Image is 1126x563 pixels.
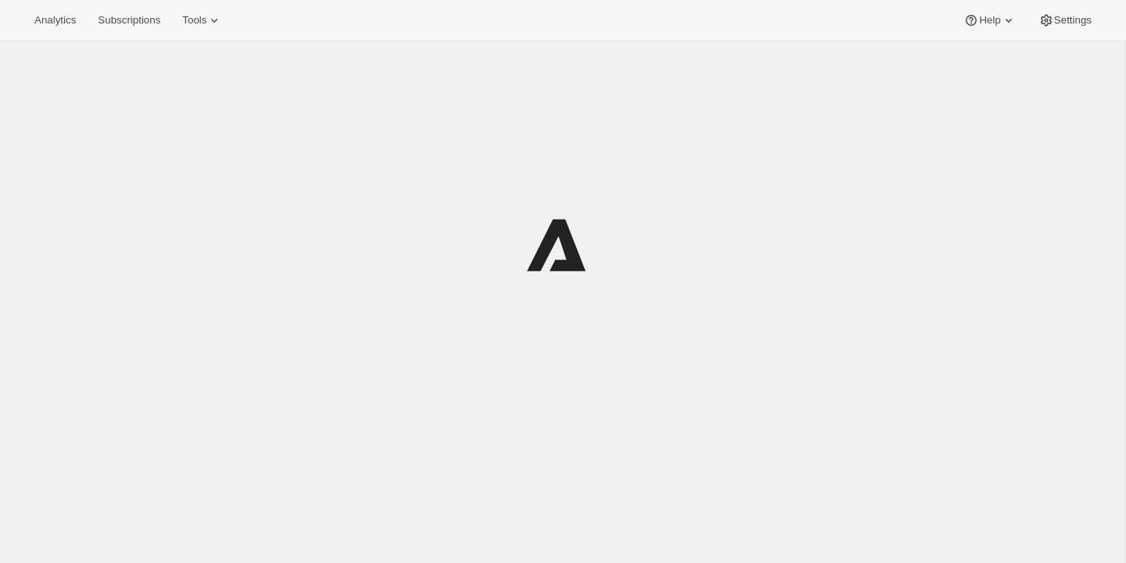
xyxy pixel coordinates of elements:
span: Subscriptions [98,14,160,27]
button: Tools [173,9,231,31]
span: Help [979,14,1000,27]
span: Tools [182,14,206,27]
button: Analytics [25,9,85,31]
button: Subscriptions [88,9,170,31]
button: Settings [1029,9,1101,31]
span: Settings [1054,14,1092,27]
span: Analytics [34,14,76,27]
button: Help [954,9,1025,31]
